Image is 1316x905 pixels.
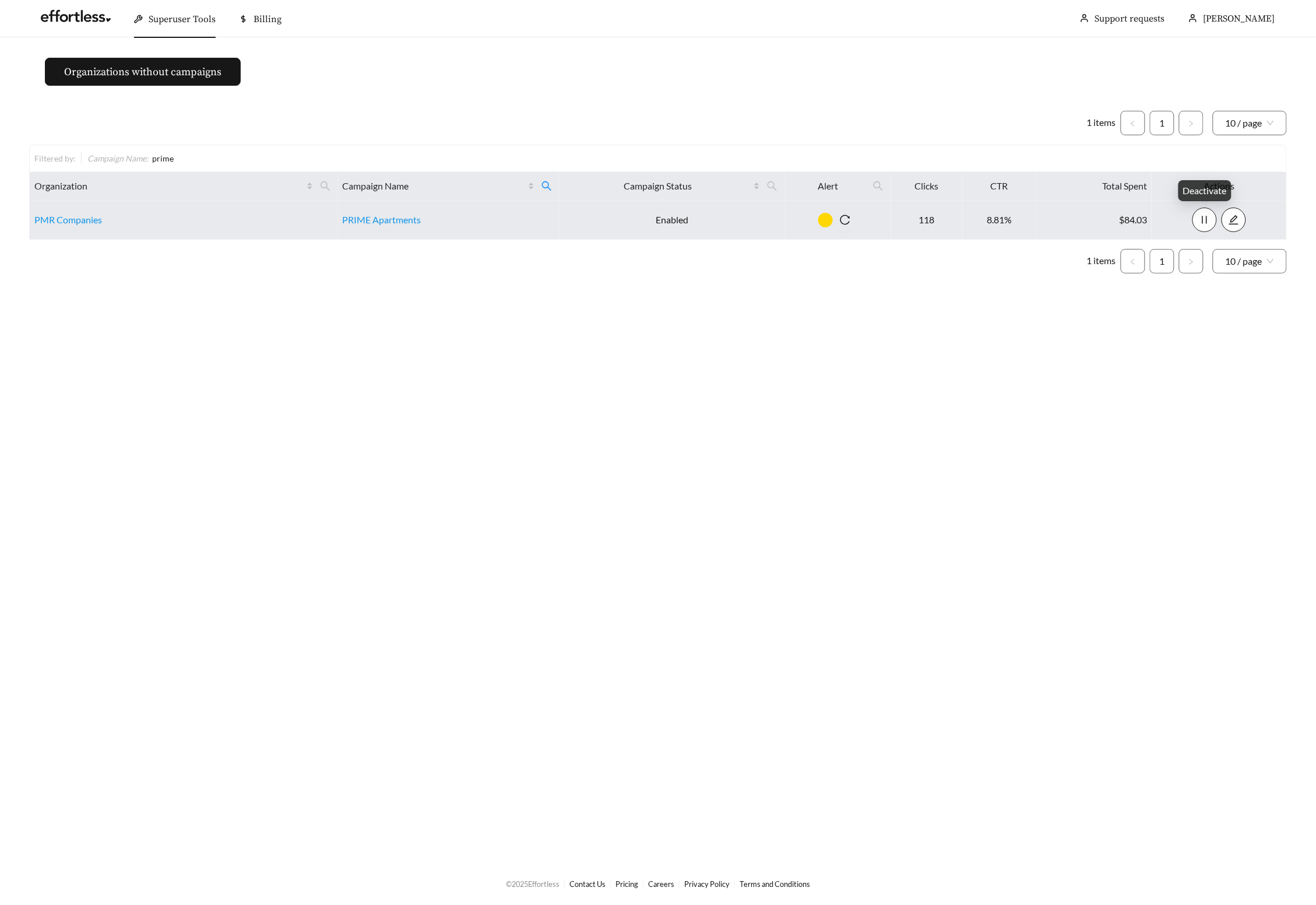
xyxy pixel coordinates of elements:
[1152,172,1287,201] th: Actions
[1213,249,1287,273] div: Page Size
[560,201,785,240] td: Enabled
[1179,249,1204,273] li: Next Page
[1179,111,1204,135] button: right
[254,13,282,25] span: Billing
[343,214,421,225] a: PRIME Apartments
[1179,111,1204,135] li: Next Page
[1193,215,1216,225] span: pause
[891,172,963,201] th: Clicks
[506,880,560,889] span: © 2025 Effortless
[833,208,857,232] button: reload
[790,179,866,193] span: Alert
[34,214,102,225] a: PMR Companies
[615,880,638,889] a: Pricing
[1037,201,1153,240] td: $84.03
[868,177,888,195] span: search
[87,153,149,163] span: Campaign Name :
[1121,249,1145,273] li: Previous Page
[873,181,884,191] span: search
[833,215,857,225] span: reload
[1087,249,1116,273] li: 1 items
[64,64,221,80] span: Organizations without campaigns
[762,177,782,195] span: search
[1150,249,1174,273] li: 1
[767,181,777,191] span: search
[1188,120,1195,127] span: right
[34,179,304,193] span: Organization
[34,152,81,164] div: Filtered by:
[1178,180,1231,201] div: Deactivate
[1222,208,1246,232] button: edit
[648,880,674,889] a: Careers
[1150,250,1174,273] a: 1
[1150,111,1174,135] a: 1
[684,880,730,889] a: Privacy Policy
[541,181,552,191] span: search
[1192,208,1217,232] button: pause
[1037,172,1153,201] th: Total Spent
[1213,111,1287,135] div: Page Size
[891,201,963,240] td: 118
[963,172,1037,201] th: CTR
[1121,111,1145,135] button: left
[963,201,1037,240] td: 8.81%
[320,181,330,191] span: search
[1129,120,1136,127] span: left
[343,179,526,193] span: Campaign Name
[1095,13,1165,24] a: Support requests
[315,177,335,195] span: search
[1222,215,1245,225] span: edit
[1121,249,1145,273] button: left
[1129,258,1136,265] span: left
[1222,214,1246,225] a: edit
[1121,111,1145,135] li: Previous Page
[1179,249,1204,273] button: right
[1204,13,1275,24] span: [PERSON_NAME]
[537,177,557,195] span: search
[1226,111,1274,135] span: 10 / page
[564,179,751,193] span: Campaign Status
[1150,111,1174,135] li: 1
[1087,111,1116,135] li: 1 items
[1188,258,1195,265] span: right
[149,13,216,25] span: Superuser Tools
[740,880,810,889] a: Terms and Conditions
[45,58,241,86] button: Organizations without campaigns
[1226,250,1274,273] span: 10 / page
[569,880,606,889] a: Contact Us
[152,153,174,163] span: prime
